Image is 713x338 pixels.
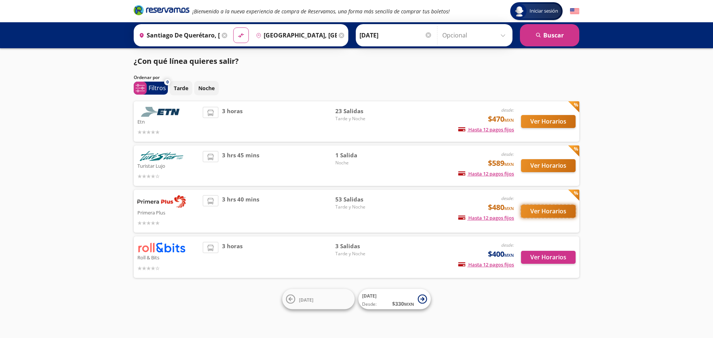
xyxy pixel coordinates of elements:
button: 0Filtros [134,82,168,95]
button: Buscar [520,24,579,46]
img: Roll & Bits [137,242,186,253]
em: ¡Bienvenido a la nueva experiencia de compra de Reservamos, una forma más sencilla de comprar tus... [192,8,450,15]
p: Turistar Lujo [137,161,199,170]
input: Opcional [442,26,509,45]
em: desde: [501,195,514,201]
span: Hasta 12 pagos fijos [458,261,514,268]
i: Brand Logo [134,4,189,16]
span: 3 horas [222,242,242,272]
button: Noche [194,81,219,95]
em: desde: [501,242,514,248]
span: 3 hrs 40 mins [222,195,259,227]
span: $589 [488,158,514,169]
span: $400 [488,249,514,260]
p: Roll & Bits [137,253,199,262]
span: Noche [335,160,387,166]
span: 23 Salidas [335,107,387,115]
span: [DATE] [299,296,313,303]
button: English [570,7,579,16]
span: 3 horas [222,107,242,136]
button: [DATE] [282,289,355,309]
span: Hasta 12 pagos fijos [458,214,514,221]
small: MXN [504,206,514,211]
input: Buscar Origen [136,26,220,45]
p: Etn [137,117,199,126]
input: Elegir Fecha [359,26,432,45]
span: $470 [488,114,514,125]
small: MXN [504,117,514,123]
span: Desde: [362,301,377,308]
button: Ver Horarios [521,159,576,172]
small: MXN [504,161,514,167]
span: $480 [488,202,514,213]
img: Primera Plus [137,195,186,208]
span: Iniciar sesión [527,7,561,15]
span: 3 Salidas [335,242,387,250]
a: Brand Logo [134,4,189,18]
button: [DATE]Desde:$330MXN [358,289,431,309]
span: 3 hrs 45 mins [222,151,259,180]
p: ¿Con qué línea quieres salir? [134,56,239,67]
span: Tarde y Noche [335,204,387,210]
img: Etn [137,107,186,117]
em: desde: [501,107,514,113]
span: 53 Salidas [335,195,387,204]
span: Tarde y Noche [335,115,387,122]
p: Ordenar por [134,74,160,81]
span: $ 330 [392,300,414,308]
p: Primera Plus [137,208,199,217]
span: Tarde y Noche [335,250,387,257]
p: Noche [198,84,215,92]
span: 0 [166,79,169,85]
span: [DATE] [362,293,377,299]
span: 1 Salida [335,151,387,160]
img: Turistar Lujo [137,151,186,161]
small: MXN [504,252,514,258]
span: Hasta 12 pagos fijos [458,170,514,177]
em: desde: [501,151,514,157]
p: Filtros [149,83,166,92]
input: Buscar Destino [253,26,337,45]
button: Ver Horarios [521,115,576,128]
p: Tarde [174,84,188,92]
button: Ver Horarios [521,251,576,264]
button: Tarde [170,81,192,95]
span: Hasta 12 pagos fijos [458,126,514,133]
button: Ver Horarios [521,205,576,218]
small: MXN [404,301,414,307]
